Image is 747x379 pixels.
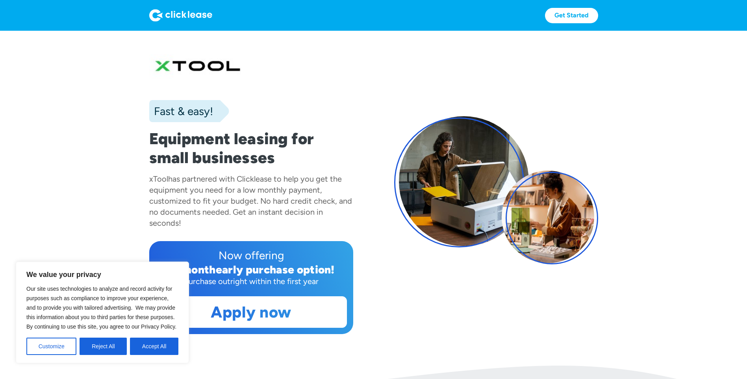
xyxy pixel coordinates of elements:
[216,263,335,276] div: early purchase option!
[130,338,178,355] button: Accept All
[149,174,352,228] div: has partnered with Clicklease to help you get the equipment you need for a low monthly payment, c...
[149,103,213,119] div: Fast & easy!
[156,247,347,263] div: Now offering
[26,270,178,279] p: We value your privacy
[26,286,176,330] span: Our site uses technologies to analyze and record activity for purposes such as compliance to impr...
[149,9,212,22] img: Logo
[167,263,216,276] div: 12 month
[156,297,347,327] a: Apply now
[545,8,598,23] a: Get Started
[156,276,347,287] div: Purchase outright within the first year
[149,174,168,184] div: xTool
[149,129,353,167] h1: Equipment leasing for small businesses
[26,338,76,355] button: Customize
[16,262,189,363] div: We value your privacy
[80,338,127,355] button: Reject All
